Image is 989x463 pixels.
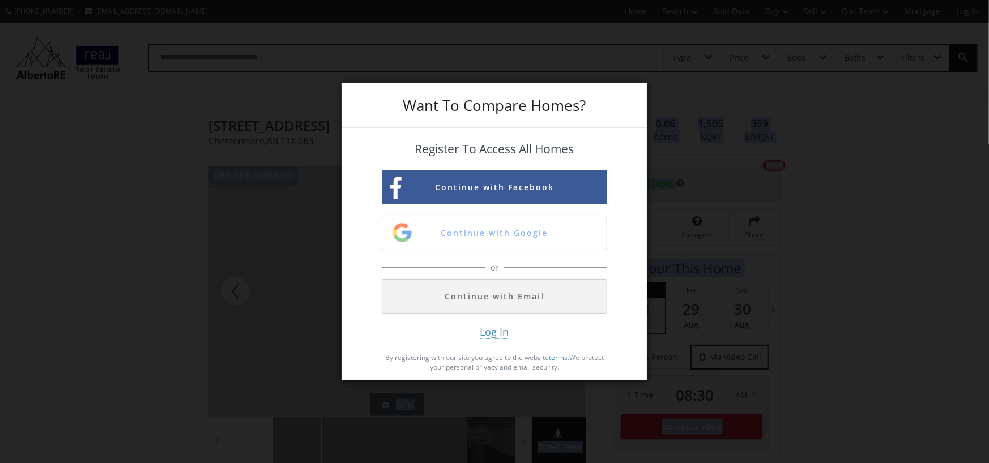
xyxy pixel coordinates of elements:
[382,98,607,113] h3: Want To Compare Homes?
[382,170,607,204] button: Continue with Facebook
[382,279,607,314] button: Continue with Email
[382,143,607,156] h4: Register To Access All Homes
[390,177,402,199] img: facebook-sign-up
[382,353,607,372] p: By registering with our site you agree to the website . We protect your personal privacy and emai...
[480,325,509,339] span: Log In
[391,221,413,244] img: google-sign-up
[549,353,568,362] a: terms
[382,216,607,250] button: Continue with Google
[488,262,501,273] span: or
